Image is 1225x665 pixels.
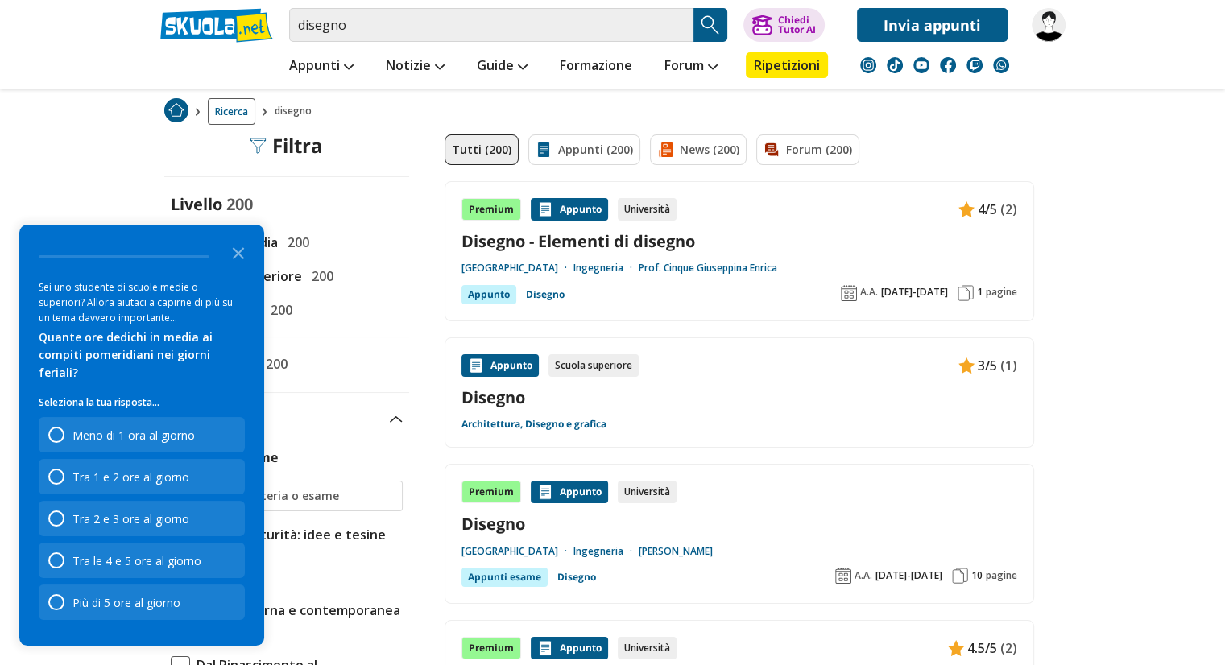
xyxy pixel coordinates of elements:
[39,279,245,325] div: Sei uno studente di scuole medie o superiori? Allora aiutaci a capirne di più su un tema davvero ...
[986,569,1017,582] span: pagine
[887,57,903,73] img: tiktok
[967,638,997,659] span: 4.5/5
[557,568,596,587] a: Disegno
[526,285,565,304] a: Disegno
[72,427,195,443] div: Meno di 1 ora al giorno
[986,286,1017,299] span: pagine
[978,199,997,220] span: 4/5
[289,8,693,42] input: Cerca appunti, riassunti o versioni
[650,134,747,165] a: News (200)
[259,353,288,374] span: 200
[993,57,1009,73] img: WhatsApp
[275,98,318,125] span: disegno
[264,299,292,320] span: 200
[39,584,245,620] div: Più di 5 ore al giorno
[171,193,222,215] label: Livello
[657,142,673,158] img: News filtro contenuto
[746,52,828,78] a: Ripetizioni
[940,57,956,73] img: facebook
[461,285,516,304] div: Appunto
[19,225,264,646] div: Survey
[461,386,1017,408] a: Disegno
[693,8,727,42] button: Search Button
[881,286,948,299] span: [DATE]-[DATE]
[72,469,189,485] div: Tra 1 e 2 ore al giorno
[531,637,608,659] div: Appunto
[39,394,245,411] p: Seleziona la tua risposta...
[639,262,777,275] a: Prof. Cinque Giuseppina Enrica
[1000,199,1017,220] span: (2)
[390,416,403,423] img: Apri e chiudi sezione
[860,286,878,299] span: A.A.
[461,481,521,503] div: Premium
[743,8,825,42] button: ChiediTutor AI
[958,285,974,301] img: Pagine
[618,637,677,659] div: Università
[226,193,253,215] span: 200
[537,484,553,500] img: Appunti contenuto
[573,545,639,558] a: Ingegneria
[164,98,188,122] img: Home
[461,230,1017,252] a: Disegno - Elementi di disegno
[39,417,245,452] div: Meno di 1 ora al giorno
[190,524,403,566] span: Tesina maturità: idee e tesine svolte
[39,543,245,578] div: Tra le 4 e 5 ore al giorno
[461,354,539,377] div: Appunto
[445,134,519,165] a: Tutti (200)
[948,640,964,656] img: Appunti contenuto
[698,13,722,37] img: Cerca appunti, riassunti o versioni
[556,52,636,81] a: Formazione
[528,134,640,165] a: Appunti (200)
[756,134,859,165] a: Forum (200)
[977,286,983,299] span: 1
[835,568,851,584] img: Anno accademico
[618,198,677,221] div: Università
[72,595,180,610] div: Più di 5 ore al giorno
[978,355,997,376] span: 3/5
[164,98,188,125] a: Home
[250,134,323,157] div: Filtra
[913,57,929,73] img: youtube
[468,357,484,374] img: Appunti contenuto
[190,600,400,621] span: Arte moderna e contemporanea
[660,52,722,81] a: Forum
[1000,355,1017,376] span: (1)
[461,545,573,558] a: [GEOGRAPHIC_DATA]
[639,545,713,558] a: [PERSON_NAME]
[1032,8,1066,42] img: alpha9
[72,553,201,568] div: Tra le 4 e 5 ore al giorno
[222,236,255,268] button: Close the survey
[764,142,780,158] img: Forum filtro contenuto
[531,481,608,503] div: Appunto
[72,511,189,527] div: Tra 2 e 3 ore al giorno
[860,57,876,73] img: instagram
[536,142,552,158] img: Appunti filtro contenuto
[39,501,245,536] div: Tra 2 e 3 ore al giorno
[285,52,358,81] a: Appunti
[952,568,968,584] img: Pagine
[857,8,1008,42] a: Invia appunti
[537,201,553,217] img: Appunti contenuto
[382,52,449,81] a: Notizie
[537,640,553,656] img: Appunti contenuto
[618,481,677,503] div: Università
[958,357,975,374] img: Appunti contenuto
[971,569,983,582] span: 10
[841,285,857,301] img: Anno accademico
[281,232,309,253] span: 200
[461,418,606,431] a: Architettura, Disegno e grafica
[250,138,266,154] img: Filtra filtri mobile
[199,488,395,504] input: Ricerca materia o esame
[39,328,245,382] div: Quante ore dedichi in media ai compiti pomeridiani nei giorni feriali?
[208,98,255,125] a: Ricerca
[966,57,983,73] img: twitch
[461,637,521,659] div: Premium
[473,52,532,81] a: Guide
[305,266,333,287] span: 200
[573,262,639,275] a: Ingegneria
[777,15,815,35] div: Chiedi Tutor AI
[548,354,639,377] div: Scuola superiore
[461,568,548,587] div: Appunti esame
[461,513,1017,535] a: Disegno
